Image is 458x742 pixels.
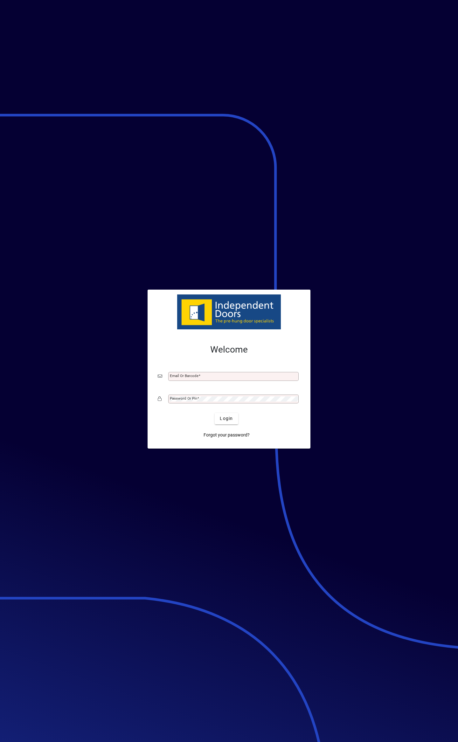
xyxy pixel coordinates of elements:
[204,432,250,438] span: Forgot your password?
[158,344,300,355] h2: Welcome
[215,413,238,424] button: Login
[201,429,252,441] a: Forgot your password?
[170,396,197,401] mat-label: Password or Pin
[220,415,233,422] span: Login
[170,374,198,378] mat-label: Email or Barcode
